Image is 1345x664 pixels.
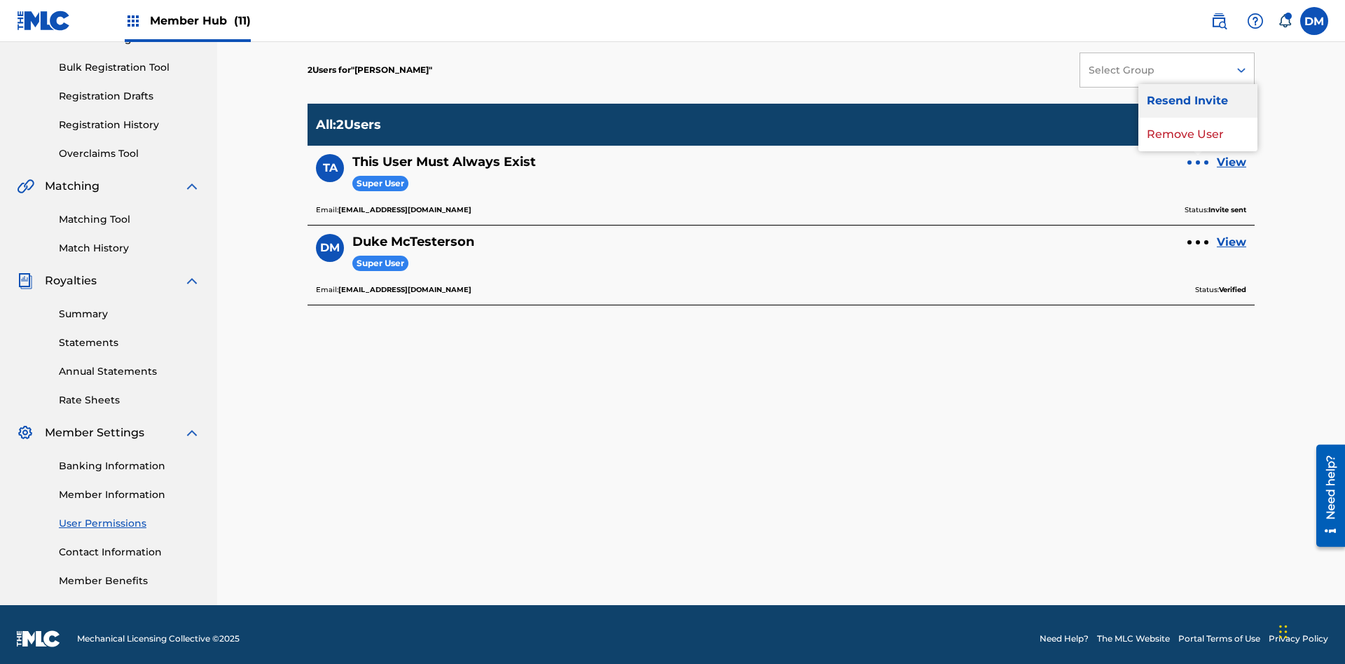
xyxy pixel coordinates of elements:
a: Member Benefits [59,574,200,588]
div: Notifications [1278,14,1292,28]
a: The MLC Website [1097,632,1170,645]
img: expand [184,178,200,195]
span: 2 Users for [308,64,351,75]
a: Banking Information [59,459,200,473]
a: Need Help? [1040,632,1089,645]
a: Rate Sheets [59,393,200,408]
img: expand [184,272,200,289]
a: Match History [59,241,200,256]
p: Email: [316,284,471,296]
a: User Permissions [59,516,200,531]
img: expand [184,424,200,441]
h5: This User Must Always Exist [352,154,536,170]
p: All : 2 Users [316,117,381,132]
a: Contact Information [59,545,200,560]
p: Status: [1185,204,1246,216]
img: Top Rightsholders [125,13,142,29]
p: Status: [1195,284,1246,296]
img: Member Settings [17,424,34,441]
div: User Menu [1300,7,1328,35]
a: Bulk Registration Tool [59,60,200,75]
a: Registration History [59,118,200,132]
span: Member Hub [150,13,251,29]
div: Help [1241,7,1269,35]
span: Super User [352,256,408,272]
a: View [1217,234,1246,251]
img: search [1210,13,1227,29]
span: Royalties [45,272,97,289]
img: Royalties [17,272,34,289]
a: Member Information [59,487,200,502]
span: Mechanical Licensing Collective © 2025 [77,632,240,645]
span: DM [320,240,340,256]
a: Public Search [1205,7,1233,35]
a: Annual Statements [59,364,200,379]
b: Invite sent [1208,205,1246,214]
iframe: Chat Widget [1275,597,1345,664]
span: TA [323,160,338,177]
a: View [1217,154,1246,171]
img: help [1247,13,1264,29]
iframe: Resource Center [1306,439,1345,554]
a: Matching Tool [59,212,200,227]
span: RONALD MCTESTERSON [351,64,432,75]
a: Overclaims Tool [59,146,200,161]
div: Select Group [1089,63,1219,78]
span: Super User [352,176,408,192]
h5: Duke McTesterson [352,234,474,250]
b: Verified [1219,285,1246,294]
span: Member Settings [45,424,144,441]
img: logo [17,630,60,647]
div: Drag [1279,611,1288,653]
b: [EMAIL_ADDRESS][DOMAIN_NAME] [338,285,471,294]
img: Matching [17,178,34,195]
p: Email: [316,204,471,216]
a: Privacy Policy [1269,632,1328,645]
a: Registration Drafts [59,89,200,104]
b: [EMAIL_ADDRESS][DOMAIN_NAME] [338,205,471,214]
span: (11) [234,14,251,27]
p: Remove User [1138,118,1257,151]
p: Resend Invite [1138,84,1257,118]
a: Portal Terms of Use [1178,632,1260,645]
a: Summary [59,307,200,321]
a: Statements [59,336,200,350]
img: MLC Logo [17,11,71,31]
span: Matching [45,178,99,195]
